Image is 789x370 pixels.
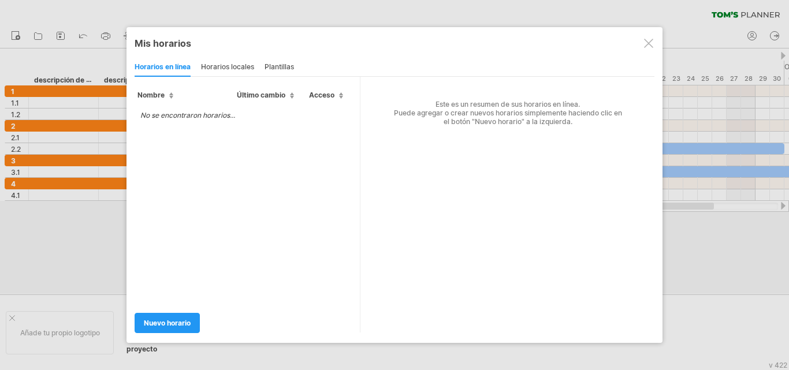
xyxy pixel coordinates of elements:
font: horarios en línea [135,62,191,71]
font: el botón "Nuevo horario" a la izquierda. [444,117,572,126]
font: No se encontraron horarios... [140,111,235,119]
font: Acceso [309,91,334,99]
font: Este es un resumen de sus horarios en línea. [436,100,580,109]
a: nuevo horario [135,313,200,333]
font: Nombre [137,91,165,99]
font: plantillas [265,62,294,71]
font: nuevo horario [144,319,191,327]
font: Último cambio [237,91,285,99]
font: horarios locales [201,62,254,71]
font: Puede agregar o crear nuevos horarios simplemente haciendo clic en [394,109,622,117]
font: Mis horarios [135,38,191,49]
